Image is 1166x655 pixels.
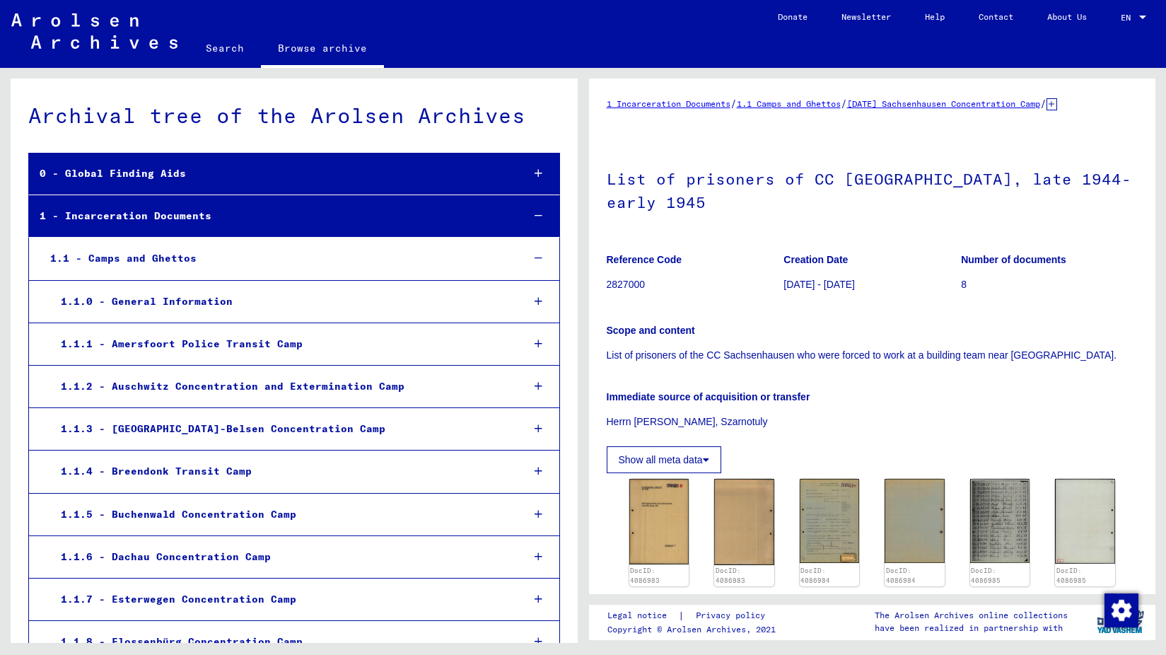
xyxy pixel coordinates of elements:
[886,567,916,584] a: DocID: 4086984
[607,608,782,623] div: |
[684,608,782,623] a: Privacy policy
[716,567,745,584] a: DocID: 4086983
[737,98,841,109] a: 1.1 Camps and Ghettos
[875,622,1068,634] p: have been realized in partnership with
[607,415,1138,429] p: Herrn [PERSON_NAME], Szarnotuly
[1094,604,1147,639] img: yv_logo.png
[800,567,830,584] a: DocID: 4086984
[1056,567,1086,584] a: DocID: 4086985
[885,479,945,564] img: 002.jpg
[629,479,689,564] img: 001.jpg
[50,501,511,528] div: 1.1.5 - Buchenwald Concentration Camp
[11,13,177,49] img: Arolsen_neg.svg
[714,479,774,565] img: 002.jpg
[961,254,1066,265] b: Number of documents
[50,543,511,571] div: 1.1.6 - Dachau Concentration Camp
[607,254,682,265] b: Reference Code
[607,391,810,402] b: Immediate source of acquisition or transfer
[261,31,384,68] a: Browse archive
[875,609,1068,622] p: The Arolsen Archives online collections
[847,98,1040,109] a: [DATE] Sachsenhausen Concentration Camp
[800,479,860,564] img: 001.jpg
[607,146,1138,232] h1: List of prisoners of CC [GEOGRAPHIC_DATA], late 1944-early 1945
[29,160,511,187] div: 0 - Global Finding Aids
[50,586,511,613] div: 1.1.7 - Esterwegen Concentration Camp
[607,348,1138,363] p: List of prisoners of the CC Sachsenhausen who were forced to work at a building team near [GEOGRA...
[607,277,783,292] p: 2827000
[607,325,695,336] b: Scope and content
[607,608,678,623] a: Legal notice
[630,567,660,584] a: DocID: 4086983
[841,97,847,110] span: /
[50,458,511,485] div: 1.1.4 - Breendonk Transit Camp
[50,330,511,358] div: 1.1.1 - Amersfoort Police Transit Camp
[50,415,511,443] div: 1.1.3 - [GEOGRAPHIC_DATA]-Belsen Concentration Camp
[730,97,737,110] span: /
[40,245,511,272] div: 1.1 - Camps and Ghettos
[607,623,782,636] p: Copyright © Arolsen Archives, 2021
[1040,97,1047,110] span: /
[783,277,960,292] p: [DATE] - [DATE]
[50,373,511,400] div: 1.1.2 - Auschwitz Concentration and Extermination Camp
[1121,13,1136,23] span: EN
[971,567,1001,584] a: DocID: 4086985
[189,31,261,65] a: Search
[961,277,1138,292] p: 8
[28,100,560,132] div: Archival tree of the Arolsen Archives
[1055,479,1115,564] img: 002.jpg
[970,479,1030,564] img: 001.jpg
[783,254,848,265] b: Creation Date
[1104,593,1138,627] img: Change consent
[607,446,721,473] button: Show all meta data
[607,98,730,109] a: 1 Incarceration Documents
[29,202,511,230] div: 1 - Incarceration Documents
[50,288,511,315] div: 1.1.0 - General Information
